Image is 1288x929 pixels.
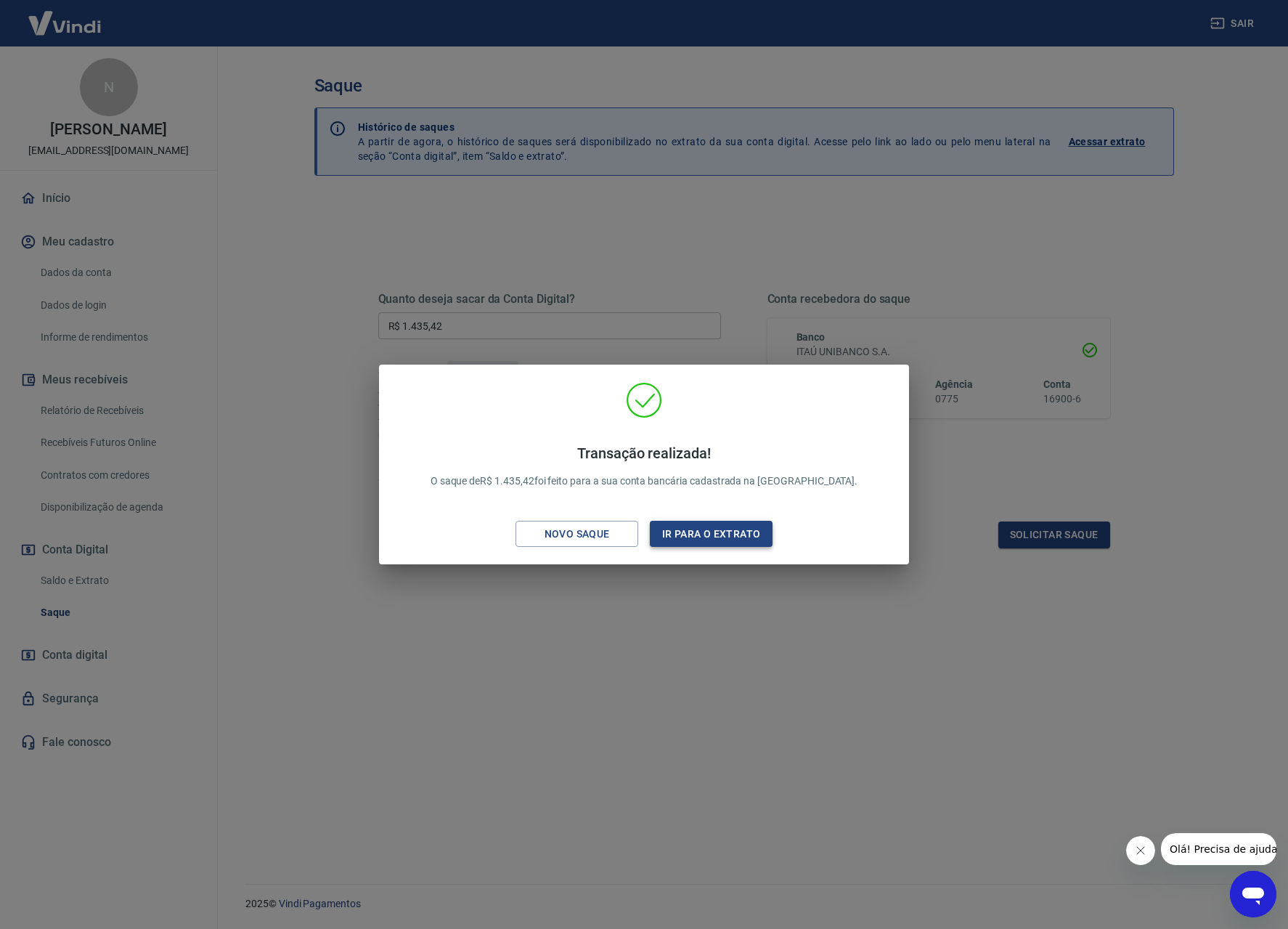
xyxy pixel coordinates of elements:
[1161,833,1276,865] iframe: Mensagem da empresa
[515,521,638,548] button: Novo saque
[650,521,773,548] button: Ir para o extrato
[1126,836,1155,865] iframe: Fechar mensagem
[431,445,858,489] p: O saque de R$ 1.435,42 foi feito para a sua conta bancária cadastrada na [GEOGRAPHIC_DATA].
[527,525,627,543] div: Novo saque
[431,445,858,462] h4: Transação realizada!
[1230,871,1276,917] iframe: Botão para abrir a janela de mensagens
[9,10,122,22] span: Olá! Precisa de ajuda?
